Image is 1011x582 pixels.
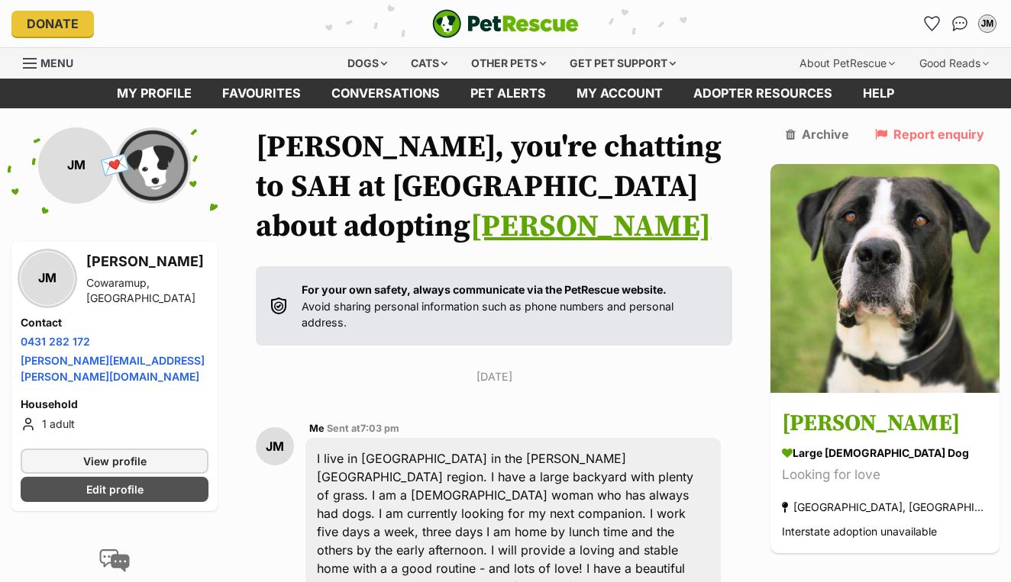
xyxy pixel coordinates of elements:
img: logo-e224e6f780fb5917bec1dbf3a21bbac754714ae5b6737aabdf751b685950b380.svg [432,9,579,38]
h4: Household [21,397,208,412]
div: JM [256,427,294,465]
a: Archive [786,127,849,141]
ul: Account quick links [920,11,1000,36]
a: My account [561,79,678,108]
img: Swan Animal Haven profile pic [115,127,191,204]
strong: For your own safety, always communicate via the PetRescue website. [302,283,667,296]
div: Dogs [337,48,398,79]
a: Conversations [948,11,972,36]
div: JM [38,127,115,204]
img: chat-41dd97257d64d25036548639549fe6c8038ab92f7586957e7f3b1b290dea8141.svg [952,16,968,31]
span: Edit profile [86,481,144,497]
span: Interstate adoption unavailable [782,525,937,538]
a: Help [848,79,909,108]
a: Menu [23,48,84,76]
a: [PERSON_NAME] large [DEMOGRAPHIC_DATA] Dog Looking for love [GEOGRAPHIC_DATA], [GEOGRAPHIC_DATA] ... [770,395,1000,553]
button: My account [975,11,1000,36]
a: Edit profile [21,477,208,502]
div: [GEOGRAPHIC_DATA], [GEOGRAPHIC_DATA] [782,497,988,517]
h4: Contact [21,315,208,330]
li: 1 adult [21,415,208,433]
img: conversation-icon-4a6f8262b818ee0b60e3300018af0b2d0b884aa5de6e9bcb8d3d4eeb1a70a7c4.svg [99,549,130,572]
h3: [PERSON_NAME] [86,251,208,272]
div: Other pets [460,48,557,79]
div: Looking for love [782,465,988,485]
a: conversations [316,79,455,108]
a: Favourites [920,11,945,36]
span: Menu [40,56,73,69]
a: My profile [102,79,207,108]
h3: [PERSON_NAME] [782,407,988,441]
a: Adopter resources [678,79,848,108]
p: [DATE] [256,368,732,384]
a: Pet alerts [455,79,561,108]
a: 0431 282 172 [21,335,90,348]
img: Leo [770,164,1000,393]
div: JM [21,252,74,305]
span: View profile [83,453,147,469]
a: Favourites [207,79,316,108]
div: About PetRescue [789,48,906,79]
span: Sent at [327,423,399,434]
span: 💌 [98,149,132,182]
div: Cowaramup, [GEOGRAPHIC_DATA] [86,275,208,306]
div: Cats [400,48,458,79]
a: [PERSON_NAME][EMAIL_ADDRESS][PERSON_NAME][DOMAIN_NAME] [21,354,205,383]
a: Donate [11,11,94,37]
div: large [DEMOGRAPHIC_DATA] Dog [782,445,988,461]
div: Get pet support [559,48,686,79]
a: View profile [21,449,208,474]
a: PetRescue [432,9,579,38]
div: JM [980,16,995,31]
div: Good Reads [909,48,1000,79]
span: Me [309,423,325,434]
h1: [PERSON_NAME], you're chatting to SAH at [GEOGRAPHIC_DATA] about adopting [256,127,732,246]
p: Avoid sharing personal information such as phone numbers and personal address. [302,281,717,330]
span: 7:03 pm [360,423,399,434]
a: [PERSON_NAME] [470,207,711,246]
a: Report enquiry [875,127,984,141]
